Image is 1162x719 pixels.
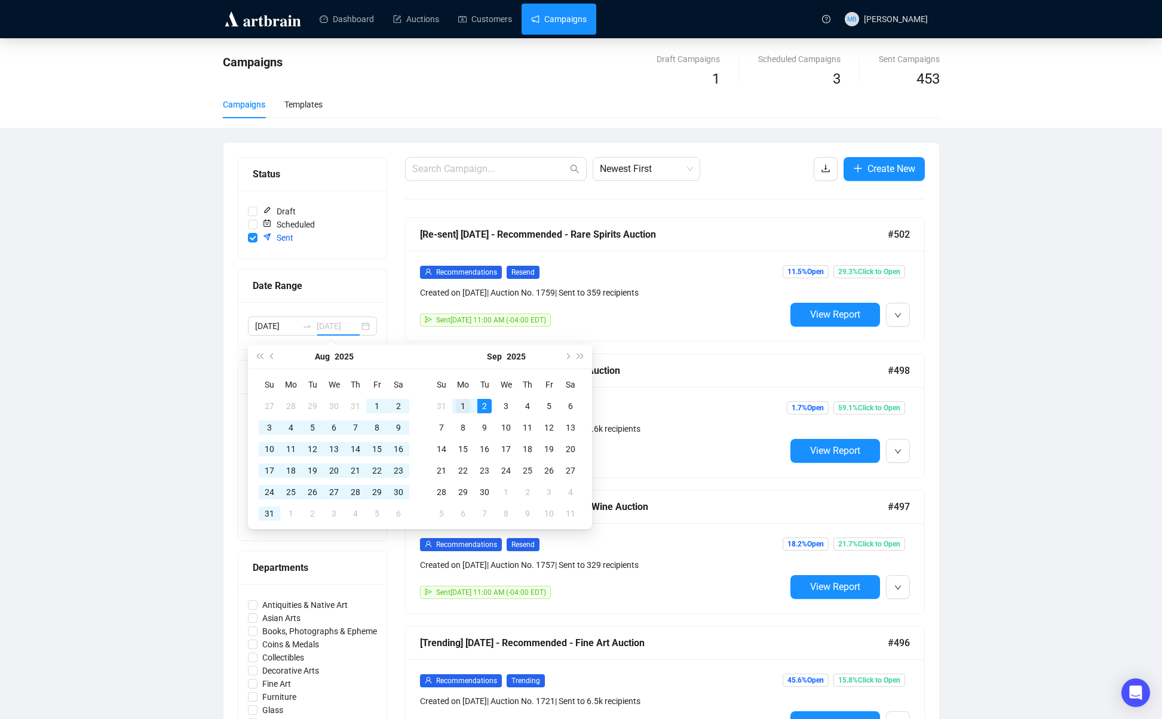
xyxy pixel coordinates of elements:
[345,481,366,503] td: 2025-08-28
[317,319,359,333] input: End date
[436,268,497,276] span: Recommendations
[867,161,915,176] span: Create New
[436,316,546,324] span: Sent [DATE] 11:00 AM (-04:00 EDT)
[391,463,406,478] div: 23
[434,463,449,478] div: 21
[323,395,345,417] td: 2025-07-30
[431,503,452,524] td: 2025-10-05
[452,503,474,524] td: 2025-10-06
[323,503,345,524] td: 2025-09-03
[560,395,581,417] td: 2025-09-06
[456,399,470,413] div: 1
[388,395,409,417] td: 2025-08-02
[474,395,495,417] td: 2025-09-02
[284,506,298,521] div: 1
[499,506,513,521] div: 8
[474,503,495,524] td: 2025-10-07
[262,442,277,456] div: 10
[452,438,474,460] td: 2025-09-15
[345,417,366,438] td: 2025-08-07
[847,14,857,24] span: MB
[420,363,888,378] div: [DATE] - Recommended - Fine Jewelry Auction
[302,503,323,524] td: 2025-09-02
[302,374,323,395] th: Tu
[477,442,492,456] div: 16
[280,481,302,503] td: 2025-08-25
[431,417,452,438] td: 2025-09-07
[388,460,409,481] td: 2025-08-23
[431,481,452,503] td: 2025-09-28
[542,463,556,478] div: 26
[844,157,925,181] button: Create New
[431,460,452,481] td: 2025-09-21
[657,53,720,66] div: Draft Campaigns
[253,560,372,575] div: Departments
[560,481,581,503] td: 2025-10-04
[280,503,302,524] td: 2025-09-01
[305,420,320,435] div: 5
[259,503,280,524] td: 2025-08-31
[259,438,280,460] td: 2025-08-10
[284,485,298,499] div: 25
[495,460,517,481] td: 2025-09-24
[223,55,283,69] span: Campaigns
[783,674,829,687] span: 45.6% Open
[833,265,905,278] span: 29.3% Click to Open
[257,598,352,612] span: Antiquities & Native Art
[810,309,860,320] span: View Report
[302,438,323,460] td: 2025-08-12
[391,485,406,499] div: 30
[345,503,366,524] td: 2025-09-04
[370,442,384,456] div: 15
[257,690,301,703] span: Furniture
[520,506,535,521] div: 9
[262,485,277,499] div: 24
[345,395,366,417] td: 2025-07-31
[259,395,280,417] td: 2025-07-27
[474,374,495,395] th: Tu
[327,463,341,478] div: 20
[507,674,545,687] span: Trending
[517,395,538,417] td: 2025-09-04
[393,4,439,35] a: Auctions
[323,374,345,395] th: We
[391,399,406,413] div: 2
[257,651,309,664] span: Collectibles
[425,588,432,595] span: send
[495,438,517,460] td: 2025-09-17
[327,399,341,413] div: 30
[474,438,495,460] td: 2025-09-16
[366,481,388,503] td: 2025-08-29
[456,506,470,521] div: 6
[253,167,372,182] div: Status
[348,506,363,521] div: 4
[434,485,449,499] div: 28
[499,399,513,413] div: 3
[538,438,560,460] td: 2025-09-19
[452,460,474,481] td: 2025-09-22
[434,506,449,521] div: 5
[302,321,312,331] span: to
[302,417,323,438] td: 2025-08-05
[323,438,345,460] td: 2025-08-13
[257,638,324,651] span: Coins & Medals
[388,481,409,503] td: 2025-08-30
[345,438,366,460] td: 2025-08-14
[542,399,556,413] div: 5
[391,420,406,435] div: 9
[520,399,535,413] div: 4
[302,460,323,481] td: 2025-08-19
[335,345,354,368] button: Choose a year
[495,374,517,395] th: We
[405,217,925,342] a: [Re-sent] [DATE] - Recommended - Rare Spirits Auction#502userRecommendationsResendCreated on [DAT...
[888,499,910,514] span: #497
[436,588,546,597] span: Sent [DATE] 11:00 AM (-04:00 EDT)
[790,303,880,327] button: View Report
[436,677,497,685] span: Recommendations
[560,438,581,460] td: 2025-09-20
[302,481,323,503] td: 2025-08-26
[366,395,388,417] td: 2025-08-01
[305,399,320,413] div: 29
[499,463,513,478] div: 24
[280,460,302,481] td: 2025-08-18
